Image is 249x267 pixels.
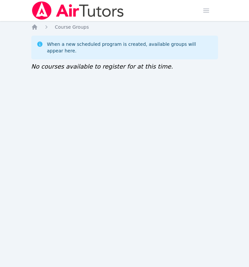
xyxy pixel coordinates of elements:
span: No courses available to register for at this time. [31,63,173,70]
div: When a new scheduled program is created, available groups will appear here. [47,41,213,54]
img: Air Tutors [31,1,124,20]
a: Course Groups [55,24,89,30]
nav: Breadcrumb [31,24,218,30]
